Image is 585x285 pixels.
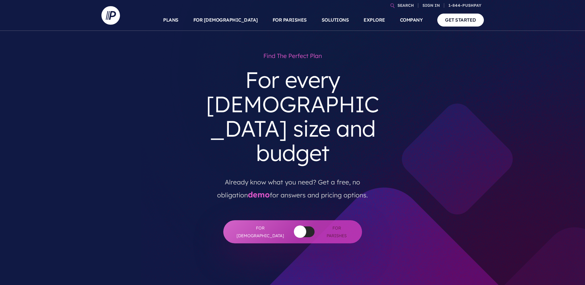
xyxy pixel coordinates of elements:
[193,9,258,31] a: FOR [DEMOGRAPHIC_DATA]
[437,14,484,26] a: GET STARTED
[324,224,350,239] span: For Parishes
[200,63,386,170] h3: For every [DEMOGRAPHIC_DATA] size and budget
[236,224,285,239] span: For [DEMOGRAPHIC_DATA]
[273,9,307,31] a: FOR PARISHES
[364,9,385,31] a: EXPLORE
[248,190,270,199] a: demo
[163,9,179,31] a: PLANS
[400,9,423,31] a: COMPANY
[204,170,381,202] p: Already know what you need? Get a free, no obligation for answers and pricing options.
[200,49,386,63] h1: Find the perfect plan
[322,9,349,31] a: SOLUTIONS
